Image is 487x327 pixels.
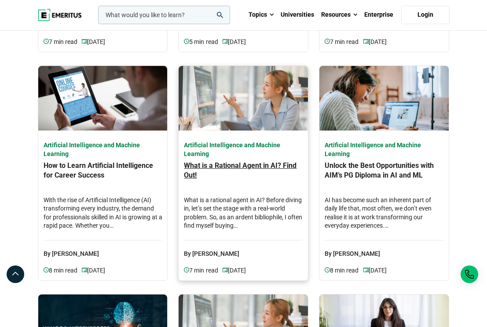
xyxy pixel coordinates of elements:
[98,6,230,24] input: woocommerce-product-search-field-0
[184,267,189,272] img: video-views
[184,196,303,231] h4: What is a rational agent in AI? Before diving in, let’s set the stage with a real-world problem. ...
[325,240,443,259] p: By [PERSON_NAME]
[401,6,450,24] a: Login
[363,37,387,47] p: [DATE]
[319,66,449,131] img: Unlock the Best Opportunities with AIM’s PG Diploma in AI and ML | Online Artificial Intelligence...
[44,141,162,275] a: Artificial Intelligence and Machine Learning How to Learn Artificial Intelligence for Career Succ...
[325,37,363,47] p: 7 min read
[325,39,330,44] img: video-views
[82,37,105,47] p: [DATE]
[325,141,443,275] a: Artificial Intelligence and Machine Learning Unlock the Best Opportunities with AIM’s PG Diploma ...
[184,240,303,259] p: By [PERSON_NAME]
[325,266,363,275] p: 8 min read
[38,66,168,131] img: How to Learn Artificial Intelligence for Career Success | Online Artificial Intelligence and Mach...
[179,66,308,131] img: What is a Rational Agent in AI? Find Out! | Online Artificial Intelligence and Machine Learning C...
[223,267,228,272] img: video-views
[44,266,82,275] p: 8 min read
[223,266,246,275] p: [DATE]
[363,39,369,44] img: video-views
[82,39,87,44] img: video-views
[184,141,303,158] h4: Artificial Intelligence and Machine Learning
[44,161,162,192] h4: How to Learn Artificial Intelligence for Career Success
[82,267,87,272] img: video-views
[325,161,443,192] h4: Unlock the Best Opportunities with AIM’s PG Diploma in AI and ML
[363,266,387,275] p: [DATE]
[325,267,330,272] img: video-views
[184,39,189,44] img: video-views
[44,39,49,44] img: video-views
[223,37,246,47] p: [DATE]
[44,37,82,47] p: 7 min read
[44,240,162,259] p: By [PERSON_NAME]
[184,141,303,275] a: Artificial Intelligence and Machine Learning What is a Rational Agent in AI? Find Out! What is a ...
[44,267,49,272] img: video-views
[184,266,222,275] p: 7 min read
[184,37,222,47] p: 5 min read
[44,141,162,158] h4: Artificial Intelligence and Machine Learning
[184,161,303,192] h4: What is a Rational Agent in AI? Find Out!
[44,196,162,231] h4: With the rise of Artificial Intelligence (AI) transforming every industry, the demand for profess...
[223,39,228,44] img: video-views
[82,266,105,275] p: [DATE]
[325,141,443,158] h4: Artificial Intelligence and Machine Learning
[325,196,443,231] h4: AI has become such an inherent part of daily life that, most often, we don’t even realise it is a...
[363,267,369,272] img: video-views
